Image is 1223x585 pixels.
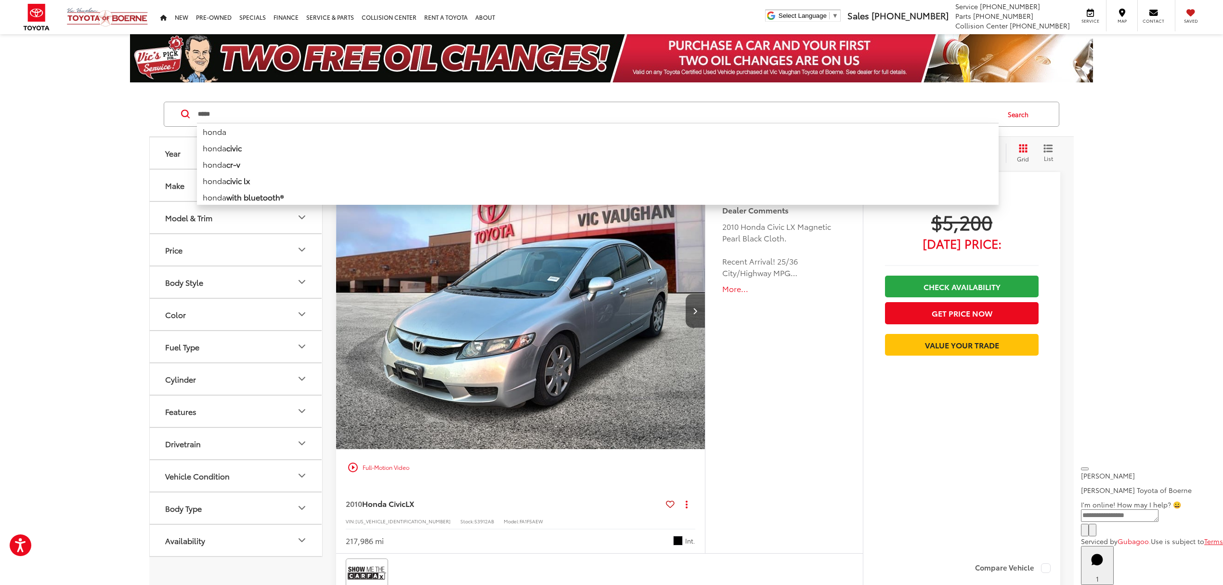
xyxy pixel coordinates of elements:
[150,492,323,524] button: Body TypeBody Type
[1096,574,1099,584] span: 1
[296,405,308,417] div: Features
[197,156,999,173] li: honda
[722,221,846,279] div: 2010 Honda Civic LX Magnetic Pearl Black Cloth. Recent Arrival! 25/36 City/Highway MPG Reviews: *...
[975,563,1051,573] label: Compare Vehicle
[520,518,543,525] span: FA1F5AEW
[1085,547,1110,572] svg: Start Chat
[1118,536,1151,546] a: Gubagoo.
[460,518,474,525] span: Stock:
[226,175,250,186] b: civic lx
[66,7,148,27] img: Vic Vaughan Toyota of Boerne
[1017,155,1029,163] span: Grid
[779,12,827,19] span: Select Language
[150,137,323,169] button: YearYear
[1081,471,1223,480] p: [PERSON_NAME]
[885,210,1039,234] span: $5,200
[296,212,308,223] div: Model & Trim
[150,460,323,492] button: Vehicle ConditionVehicle Condition
[955,1,978,11] span: Service
[296,502,308,514] div: Body Type
[165,471,230,480] div: Vehicle Condition
[197,123,999,140] li: honda
[973,11,1033,21] span: [PHONE_NUMBER]
[130,34,1093,82] img: Two Free Oil Change Vic Vaughan Toyota of Boerne Boerne TX
[779,12,838,19] a: Select Language​
[1043,154,1053,162] span: List
[1081,536,1118,546] span: Serviced by
[1081,500,1181,509] span: I'm online! How may I help? 😀
[296,244,308,255] div: Price
[165,536,205,545] div: Availability
[1081,467,1089,470] button: Close
[405,498,414,509] span: LX
[885,302,1039,324] button: Get Price Now
[165,310,186,319] div: Color
[165,148,181,158] div: Year
[673,536,683,545] span: Black
[1036,144,1060,163] button: List View
[336,172,706,450] img: 2010 Honda Civic LX
[722,204,846,216] h5: Dealer Comments
[296,308,308,320] div: Color
[847,9,869,22] span: Sales
[197,103,999,126] input: Search by Make, Model, or Keyword
[1180,18,1201,24] span: Saved
[150,331,323,362] button: Fuel TypeFuel Type
[150,396,323,427] button: FeaturesFeatures
[226,159,240,170] b: cr-v
[1081,485,1223,495] p: [PERSON_NAME] Toyota of Boerne
[474,518,494,525] span: 53912AB
[1081,524,1089,536] button: Chat with SMS
[165,407,196,416] div: Features
[165,439,201,448] div: Drivetrain
[686,500,688,508] span: dropdown dots
[999,102,1042,126] button: Search
[1081,546,1114,585] button: Toggle Chat Window
[1204,536,1223,546] a: Terms
[150,299,323,330] button: ColorColor
[955,11,971,21] span: Parts
[165,374,196,384] div: Cylinder
[1010,21,1070,30] span: [PHONE_NUMBER]
[722,283,846,294] button: More...
[336,172,706,449] a: 2010 Honda Civic LX2010 Honda Civic LX2010 Honda Civic LX2010 Honda Civic LX
[832,12,838,19] span: ▼
[296,276,308,288] div: Body Style
[1081,461,1223,546] div: Close[PERSON_NAME][PERSON_NAME] Toyota of BoerneI'm online! How may I help? 😀Type your messageCha...
[1006,144,1036,163] button: Grid View
[829,12,830,19] span: ​
[296,341,308,352] div: Fuel Type
[336,172,706,449] div: 2010 Honda Civic LX 0
[197,173,999,189] li: honda
[150,525,323,556] button: AvailabilityAvailability
[150,428,323,459] button: DrivetrainDrivetrain
[150,234,323,266] button: PricePrice
[346,518,355,525] span: VIN:
[872,9,949,22] span: [PHONE_NUMBER]
[1089,524,1096,536] button: Send Message
[197,189,999,205] li: honda
[165,278,203,287] div: Body Style
[296,534,308,546] div: Availability
[685,536,695,545] span: Int.
[1081,509,1158,522] textarea: Type your message
[885,334,1039,356] a: Value Your Trade
[955,21,1008,30] span: Collision Center
[150,202,323,233] button: Model & TrimModel & Trim
[362,498,405,509] span: Honda Civic
[1080,18,1101,24] span: Service
[1143,18,1164,24] span: Contact
[165,342,199,351] div: Fuel Type
[197,140,999,156] li: honda
[296,373,308,385] div: Cylinder
[165,504,202,513] div: Body Type
[346,498,362,509] span: 2010
[165,181,184,190] div: Make
[165,245,182,254] div: Price
[165,213,212,222] div: Model & Trim
[226,142,242,153] b: civic
[504,518,520,525] span: Model:
[678,495,695,512] button: Actions
[1111,18,1132,24] span: Map
[150,363,323,395] button: CylinderCylinder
